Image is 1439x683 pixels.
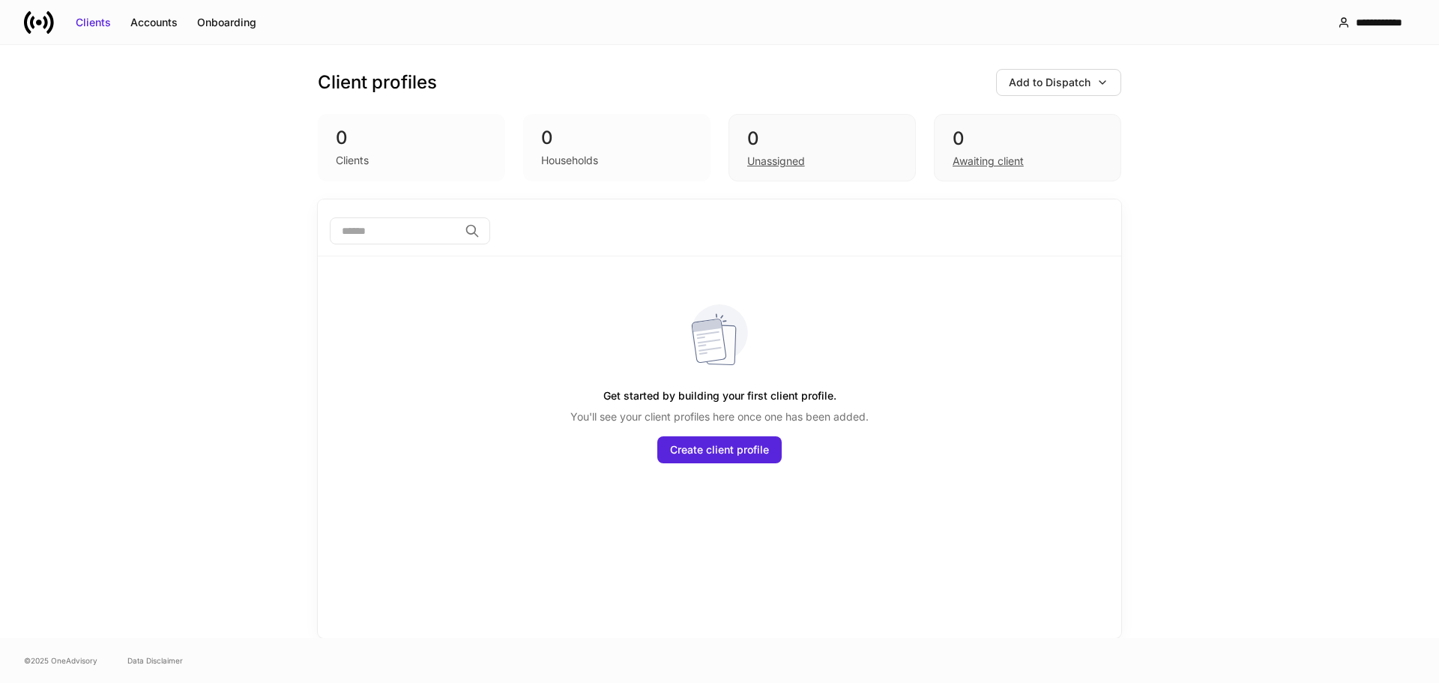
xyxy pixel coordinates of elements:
[541,153,598,168] div: Households
[728,114,916,181] div: 0Unassigned
[121,10,187,34] button: Accounts
[670,442,769,457] div: Create client profile
[657,436,782,463] button: Create client profile
[127,655,183,667] a: Data Disclaimer
[187,10,266,34] button: Onboarding
[934,114,1121,181] div: 0Awaiting client
[76,15,111,30] div: Clients
[996,69,1121,96] button: Add to Dispatch
[1009,75,1090,90] div: Add to Dispatch
[197,15,256,30] div: Onboarding
[336,153,369,168] div: Clients
[570,409,869,424] p: You'll see your client profiles here once one has been added.
[953,154,1024,169] div: Awaiting client
[66,10,121,34] button: Clients
[130,15,178,30] div: Accounts
[747,127,897,151] div: 0
[318,70,437,94] h3: Client profiles
[953,127,1102,151] div: 0
[24,655,97,667] span: © 2025 OneAdvisory
[541,126,693,150] div: 0
[747,154,805,169] div: Unassigned
[336,126,487,150] div: 0
[603,382,836,409] h5: Get started by building your first client profile.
